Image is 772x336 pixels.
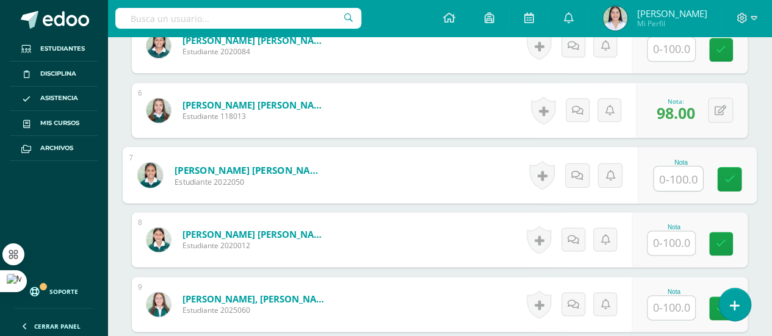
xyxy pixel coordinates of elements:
a: Archivos [10,136,98,161]
a: [PERSON_NAME] [PERSON_NAME] de [PERSON_NAME] [182,34,329,46]
div: Nota: [656,97,694,105]
span: 98.00 [656,102,694,123]
a: [PERSON_NAME] [PERSON_NAME] [182,228,329,240]
span: Estudiantes [40,44,85,54]
a: [PERSON_NAME] [PERSON_NAME] [175,163,325,176]
a: Soporte [15,275,93,305]
img: 905486eca45c33f0f0289e62a9249825.png [146,98,171,123]
span: Soporte [49,287,78,296]
img: 4a4615d1f1b0e8783506278448248883.png [146,292,171,316]
a: Asistencia [10,87,98,112]
input: 0-100.0 [648,296,695,320]
span: Cerrar panel [34,322,81,331]
span: Mi Perfil [637,18,707,29]
a: Mis cursos [10,111,98,136]
img: 10ded21b80080b90b3ec1413aedaafe5.png [146,34,171,58]
input: 0-100.0 [654,166,702,191]
a: [PERSON_NAME], [PERSON_NAME] [182,293,329,305]
input: Busca un usuario... [115,8,361,29]
span: Estudiante 2022050 [175,176,325,187]
span: Archivos [40,143,73,153]
span: Estudiante 118013 [182,111,329,121]
div: Nota [653,159,709,165]
span: Estudiante 2020012 [182,240,329,251]
span: [PERSON_NAME] [637,7,707,20]
span: Estudiante 2025060 [182,305,329,315]
img: dcf7c83eaa45d24684e591b258455540.png [137,162,162,187]
img: 9128956020f7b566c036730ad4e45319.png [146,227,171,252]
span: Asistencia [40,93,78,103]
input: 0-100.0 [648,231,695,255]
a: [PERSON_NAME] [PERSON_NAME] [182,99,329,111]
img: 14536fa6949afcbee78f4ea450bb76df.png [603,6,627,30]
span: Mis cursos [40,118,79,128]
a: Disciplina [10,62,98,87]
span: Estudiante 2020084 [182,46,329,57]
div: Nota [647,224,701,231]
span: Disciplina [40,69,76,79]
a: Estudiantes [10,37,98,62]
div: Nota [647,288,701,295]
input: 0-100.0 [648,37,695,61]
